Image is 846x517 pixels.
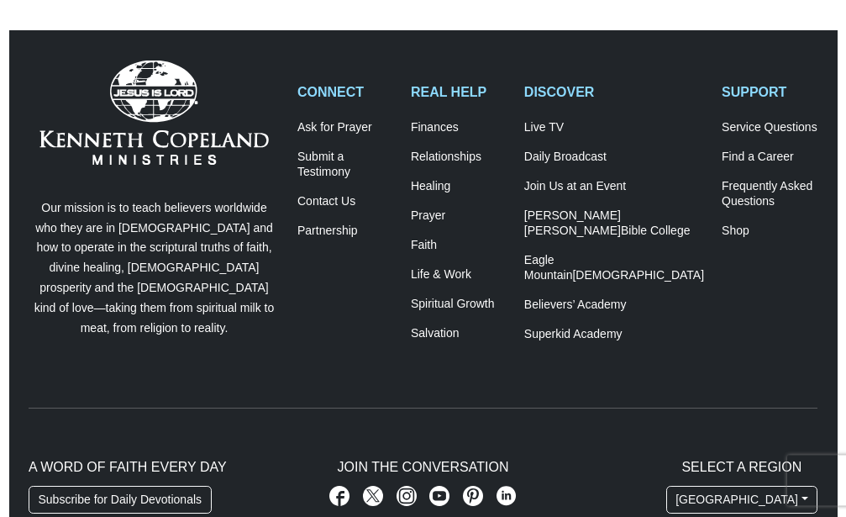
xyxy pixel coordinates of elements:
h2: Join The Conversation [297,459,549,475]
h2: DISCOVER [524,84,704,100]
a: Salvation [411,326,507,341]
a: [PERSON_NAME] [PERSON_NAME]Bible College [524,208,704,239]
a: Ask for Prayer [297,120,393,135]
a: Shop [722,224,817,239]
h2: Select A Region [666,459,817,475]
a: Service Questions [722,120,817,135]
a: Believers’ Academy [524,298,704,313]
a: Partnership [297,224,393,239]
p: Our mission is to teach believers worldwide who they are in [DEMOGRAPHIC_DATA] and how to operate... [30,198,278,339]
button: [GEOGRAPHIC_DATA] [666,486,817,514]
h2: SUPPORT [722,84,817,100]
span: [DEMOGRAPHIC_DATA] [572,268,704,282]
a: Superkid Academy [524,327,704,342]
a: Live TV [524,120,704,135]
h2: CONNECT [297,84,393,100]
a: Prayer [411,208,507,224]
a: Find a Career [722,150,817,165]
a: Life & Work [411,267,507,282]
a: Join Us at an Event [524,179,704,194]
a: Frequently AskedQuestions [722,179,817,209]
a: Submit a Testimony [297,150,393,180]
a: Finances [411,120,507,135]
img: Kenneth Copeland Ministries [39,61,269,165]
h2: REAL HELP [411,84,507,100]
a: Faith [411,238,507,253]
a: Spiritual Growth [411,297,507,312]
a: Relationships [411,150,507,165]
a: Eagle Mountain[DEMOGRAPHIC_DATA] [524,253,704,283]
a: Healing [411,179,507,194]
a: Subscribe for Daily Devotionals [29,486,212,514]
a: Contact Us [297,194,393,209]
span: A Word of Faith Every Day [29,460,227,474]
a: Daily Broadcast [524,150,704,165]
span: Bible College [621,224,691,237]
